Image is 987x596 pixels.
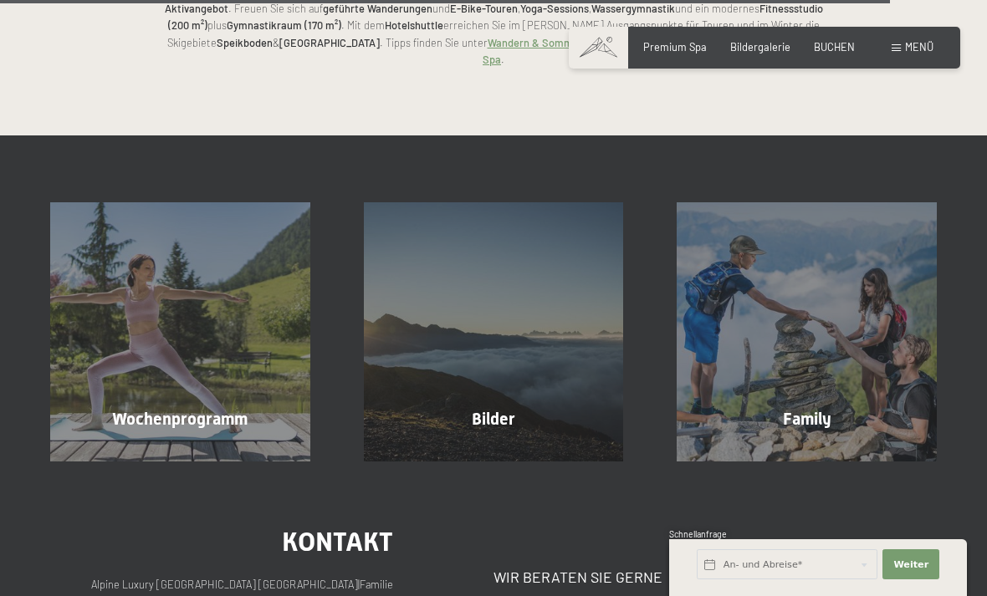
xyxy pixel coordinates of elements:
[488,36,583,49] a: Wandern & Sommer
[893,558,928,572] span: Weiter
[282,526,393,558] span: Kontakt
[323,2,432,15] strong: geführte Wanderungen
[905,40,933,53] span: Menü
[23,202,337,462] a: Aktivurlaub in Südtirol | Wandern, Biken, Fitness & Yoga im Hotel Schwarzenstein Wochenprogramm
[520,2,589,15] strong: Yoga-Sessions
[358,578,360,591] span: |
[643,40,707,53] a: Premium Spa
[337,202,651,462] a: Aktivurlaub in Südtirol | Wandern, Biken, Fitness & Yoga im Hotel Schwarzenstein Bilder
[279,36,380,49] strong: [GEOGRAPHIC_DATA]
[882,550,939,580] button: Weiter
[783,409,831,429] span: Family
[217,36,273,49] strong: Speikboden
[814,40,855,53] a: BUCHEN
[385,18,443,32] strong: Hotelshuttle
[730,40,790,53] a: Bildergalerie
[591,2,675,15] strong: Wassergymnastik
[650,202,964,462] a: Aktivurlaub in Südtirol | Wandern, Biken, Fitness & Yoga im Hotel Schwarzenstein Family
[450,2,518,15] strong: E-Bike-Touren
[112,409,248,429] span: Wochenprogramm
[493,568,662,586] span: Wir beraten Sie gerne
[227,18,341,32] strong: Gymnastikraum (170 m²)
[472,409,515,429] span: Bilder
[669,529,727,539] span: Schnellanfrage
